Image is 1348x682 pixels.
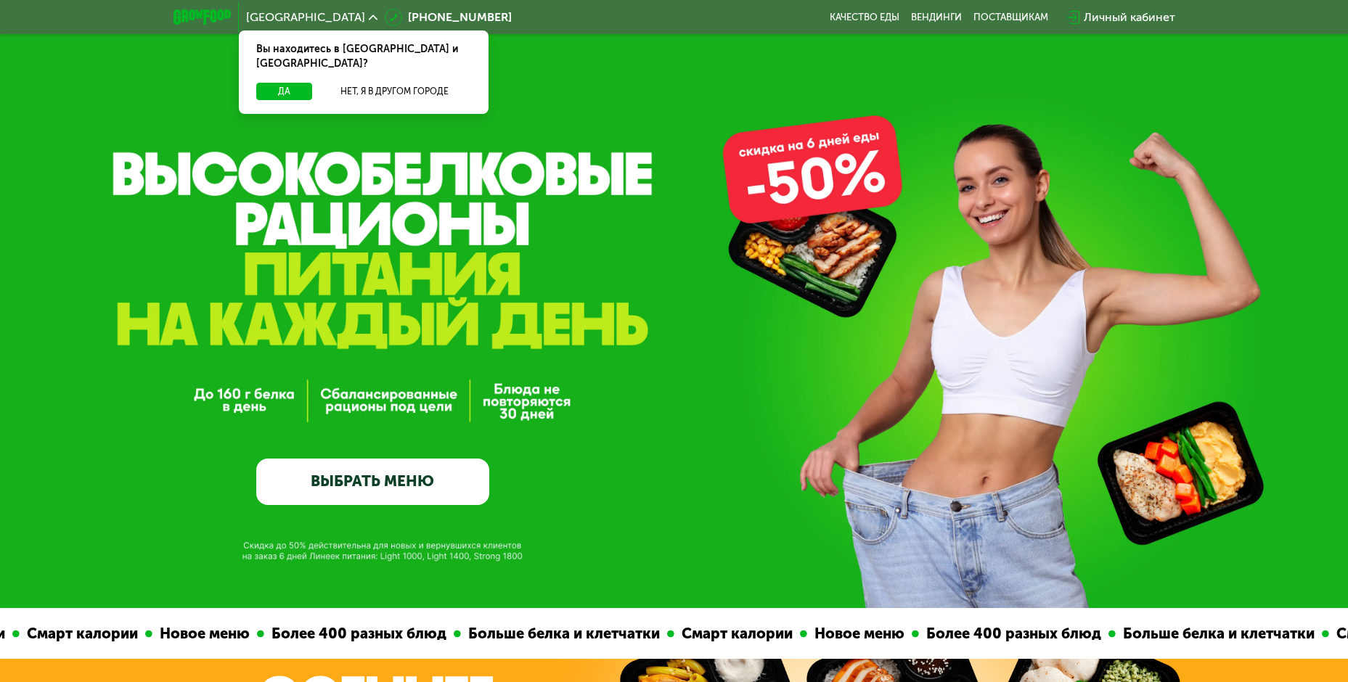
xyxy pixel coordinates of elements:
a: [PHONE_NUMBER] [385,9,512,26]
div: Новое меню [152,623,256,645]
button: Нет, я в другом городе [318,83,471,100]
div: Смарт калории [19,623,144,645]
a: ВЫБРАТЬ МЕНЮ [256,459,489,505]
a: Качество еды [830,12,899,23]
div: Личный кабинет [1084,9,1175,26]
button: Да [256,83,312,100]
div: Вы находитесь в [GEOGRAPHIC_DATA] и [GEOGRAPHIC_DATA]? [239,30,489,83]
span: [GEOGRAPHIC_DATA] [246,12,365,23]
div: Больше белка и клетчатки [460,623,666,645]
div: поставщикам [973,12,1048,23]
div: Более 400 разных блюд [264,623,453,645]
div: Смарт калории [674,623,799,645]
div: Новое меню [806,623,911,645]
div: Более 400 разных блюд [918,623,1108,645]
a: Вендинги [911,12,962,23]
div: Больше белка и клетчатки [1115,623,1321,645]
